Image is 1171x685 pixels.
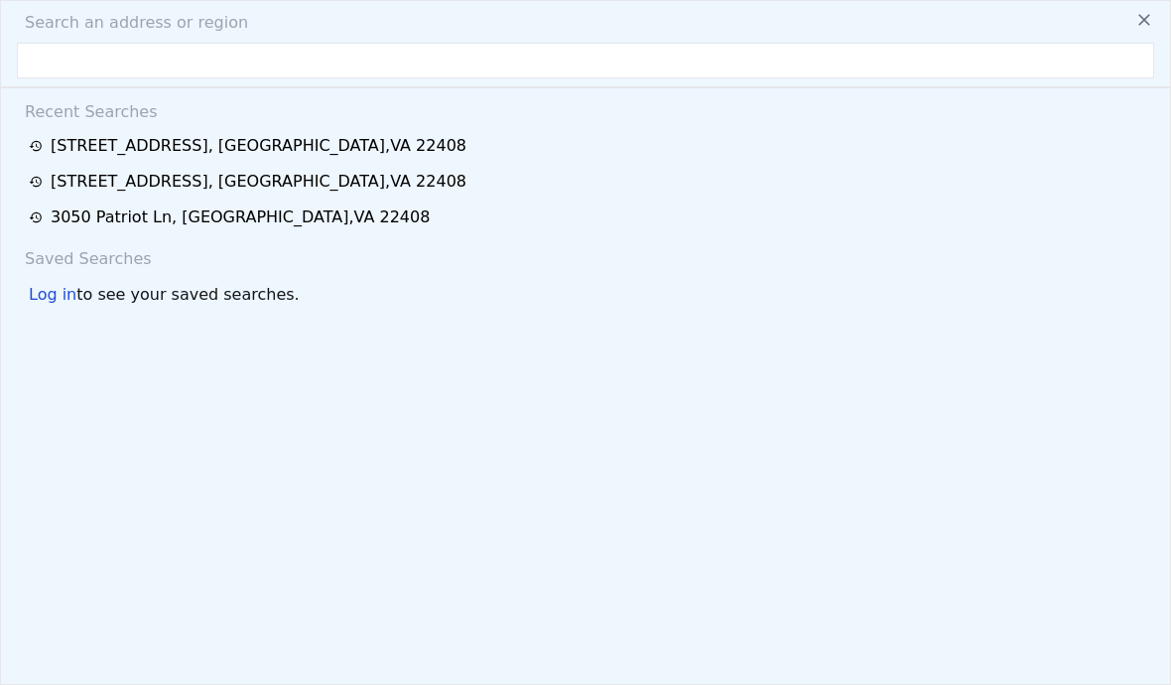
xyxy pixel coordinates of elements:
[17,235,1154,275] div: Saved Searches
[51,134,466,158] div: [STREET_ADDRESS] , [GEOGRAPHIC_DATA] , VA 22408
[51,205,430,229] div: 3050 Patriot Ln , [GEOGRAPHIC_DATA] , VA 22408
[29,283,76,307] div: Log in
[76,283,299,307] span: to see your saved searches.
[51,170,466,194] div: [STREET_ADDRESS] , [GEOGRAPHIC_DATA] , VA 22408
[29,134,1148,158] a: [STREET_ADDRESS], [GEOGRAPHIC_DATA],VA 22408
[9,11,248,35] span: Search an address or region
[29,170,1148,194] a: [STREET_ADDRESS], [GEOGRAPHIC_DATA],VA 22408
[17,88,1154,128] div: Recent Searches
[29,205,1148,229] a: 3050 Patriot Ln, [GEOGRAPHIC_DATA],VA 22408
